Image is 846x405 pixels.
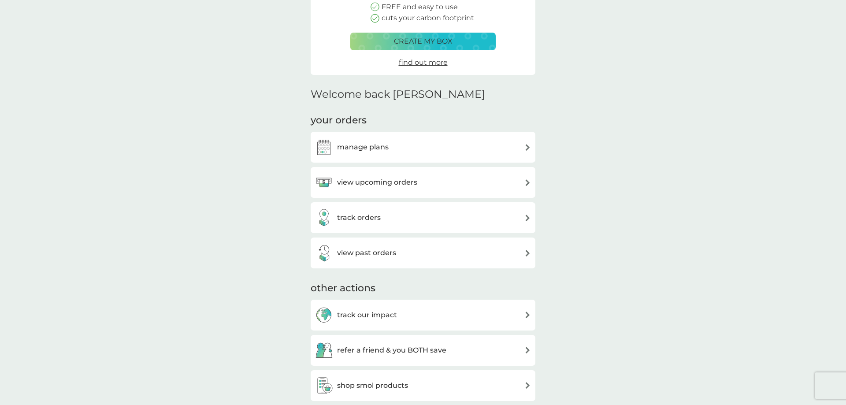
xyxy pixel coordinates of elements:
a: find out more [399,57,448,68]
h3: view past orders [337,247,396,259]
img: arrow right [524,312,531,318]
h3: other actions [311,282,375,295]
h3: track orders [337,212,381,223]
p: cuts your carbon footprint [382,12,474,24]
h3: shop smol products [337,380,408,391]
img: arrow right [524,347,531,353]
img: arrow right [524,144,531,151]
h3: refer a friend & you BOTH save [337,345,446,356]
img: arrow right [524,250,531,256]
p: FREE and easy to use [382,1,458,13]
p: create my box [394,36,453,47]
h3: manage plans [337,141,389,153]
h2: Welcome back [PERSON_NAME] [311,88,485,101]
img: arrow right [524,179,531,186]
img: arrow right [524,382,531,389]
h3: your orders [311,114,367,127]
span: find out more [399,58,448,67]
button: create my box [350,33,496,50]
h3: track our impact [337,309,397,321]
h3: view upcoming orders [337,177,417,188]
img: arrow right [524,215,531,221]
